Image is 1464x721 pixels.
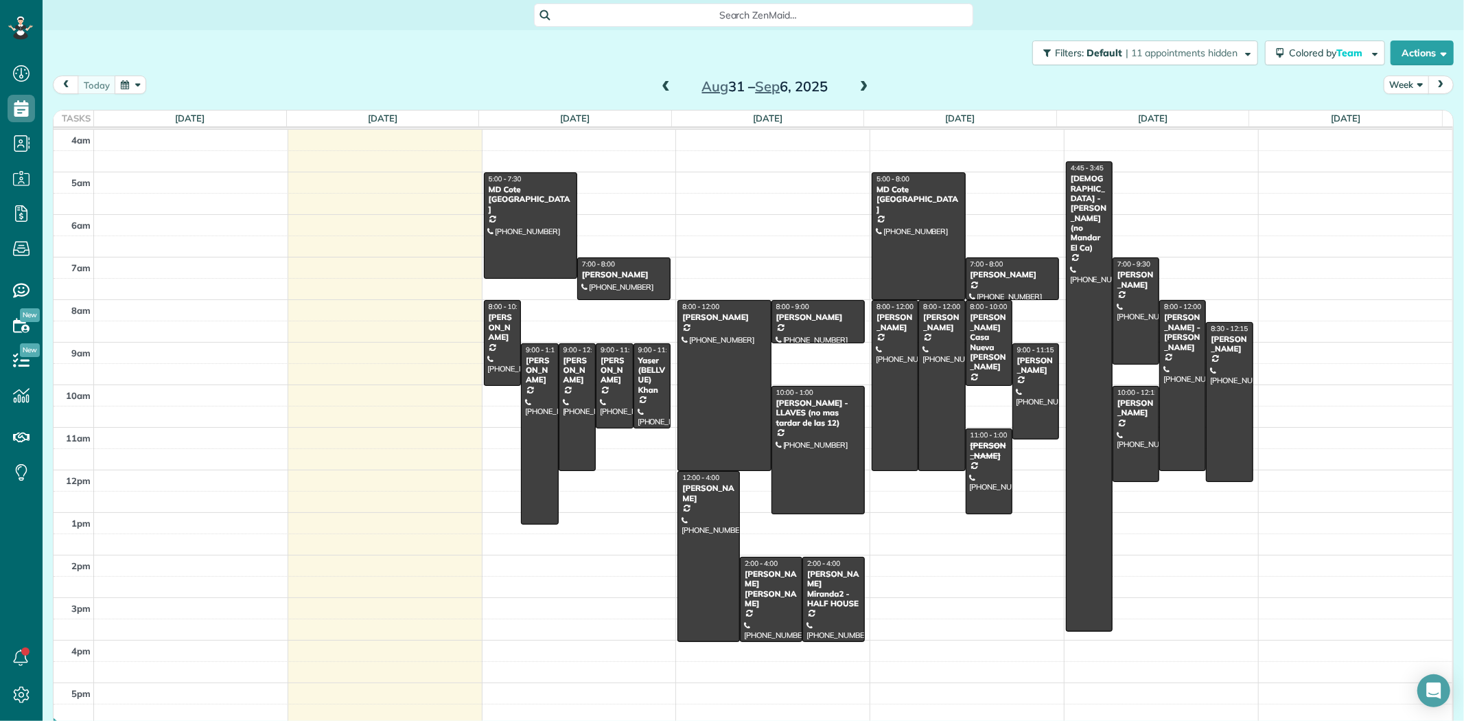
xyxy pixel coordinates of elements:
[1087,47,1123,59] span: Default
[1331,113,1360,124] a: [DATE]
[1055,47,1084,59] span: Filters:
[876,302,914,311] span: 8:00 - 12:00
[1025,41,1258,65] a: Filters: Default | 11 appointments hidden
[753,113,782,124] a: [DATE]
[175,113,205,124] a: [DATE]
[970,270,1055,279] div: [PERSON_NAME]
[1428,76,1454,94] button: next
[66,390,91,401] span: 10am
[78,76,116,94] button: today
[1164,302,1201,311] span: 8:00 - 12:00
[971,260,1003,268] span: 7:00 - 8:00
[54,111,94,126] th: Tasks
[1071,163,1104,172] span: 4:45 - 3:45
[682,483,736,503] div: [PERSON_NAME]
[561,113,590,124] a: [DATE]
[66,475,91,486] span: 12pm
[1117,260,1150,268] span: 7:00 - 9:30
[71,688,91,699] span: 5pm
[776,302,809,311] span: 8:00 - 9:00
[702,78,729,95] span: Aug
[368,113,397,124] a: [DATE]
[53,76,79,94] button: prev
[71,135,91,146] span: 4am
[600,356,629,385] div: [PERSON_NAME]
[1138,113,1167,124] a: [DATE]
[1211,324,1248,333] span: 8:30 - 12:15
[563,356,592,385] div: [PERSON_NAME]
[776,388,813,397] span: 10:00 - 1:00
[1117,270,1155,290] div: [PERSON_NAME]
[682,312,767,322] div: [PERSON_NAME]
[1289,47,1367,59] span: Colored by
[1210,334,1248,354] div: [PERSON_NAME]
[1017,345,1054,354] span: 9:00 - 11:15
[971,302,1008,311] span: 8:00 - 10:00
[755,78,780,95] span: Sep
[20,343,40,357] span: New
[1163,312,1202,352] div: [PERSON_NAME] - [PERSON_NAME]
[601,345,638,354] span: 9:00 - 11:00
[66,433,91,444] span: 11am
[1384,76,1429,94] button: Week
[1391,41,1454,65] button: Actions
[970,312,1008,371] div: [PERSON_NAME] Casa Nueva [PERSON_NAME]
[745,559,778,568] span: 2:00 - 4:00
[526,345,559,354] span: 9:00 - 1:15
[806,569,861,609] div: [PERSON_NAME] Miranda2 - HALF HOUSE
[489,174,522,183] span: 5:00 - 7:30
[876,174,909,183] span: 5:00 - 8:00
[71,305,91,316] span: 8am
[971,431,1008,439] span: 11:00 - 1:00
[679,79,850,94] h2: 31 – 6, 2025
[581,270,666,279] div: [PERSON_NAME]
[744,569,798,609] div: [PERSON_NAME] [PERSON_NAME]
[71,560,91,571] span: 2pm
[71,177,91,188] span: 5am
[71,220,91,231] span: 6am
[71,518,91,529] span: 1pm
[970,441,1008,461] div: [PERSON_NAME]
[876,185,961,214] div: MD Cote [GEOGRAPHIC_DATA]
[525,356,555,385] div: [PERSON_NAME]
[1117,398,1155,418] div: [PERSON_NAME]
[71,262,91,273] span: 7am
[923,302,960,311] span: 8:00 - 12:00
[71,603,91,614] span: 3pm
[20,308,40,322] span: New
[488,185,573,214] div: MD Cote [GEOGRAPHIC_DATA]
[1265,41,1385,65] button: Colored byTeam
[682,302,719,311] span: 8:00 - 12:00
[563,345,601,354] span: 9:00 - 12:00
[1126,47,1238,59] span: | 11 appointments hidden
[489,302,526,311] span: 8:00 - 10:00
[1032,41,1258,65] button: Filters: Default | 11 appointments hidden
[638,345,675,354] span: 9:00 - 11:00
[682,473,719,482] span: 12:00 - 4:00
[776,398,861,428] div: [PERSON_NAME] - LLAVES (no mas tardar de las 12)
[1070,174,1108,253] div: [DEMOGRAPHIC_DATA] - [PERSON_NAME] (no Mandar El Ca)
[71,347,91,358] span: 9am
[1417,674,1450,707] div: Open Intercom Messenger
[876,312,914,332] div: [PERSON_NAME]
[1336,47,1364,59] span: Team
[582,260,615,268] span: 7:00 - 8:00
[946,113,975,124] a: [DATE]
[488,312,518,342] div: [PERSON_NAME]
[776,312,861,322] div: [PERSON_NAME]
[1117,388,1159,397] span: 10:00 - 12:15
[807,559,840,568] span: 2:00 - 4:00
[71,645,91,656] span: 4pm
[638,356,667,396] div: Yaser (BELLVUE) Khan
[1016,356,1055,376] div: [PERSON_NAME]
[922,312,961,332] div: [PERSON_NAME]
